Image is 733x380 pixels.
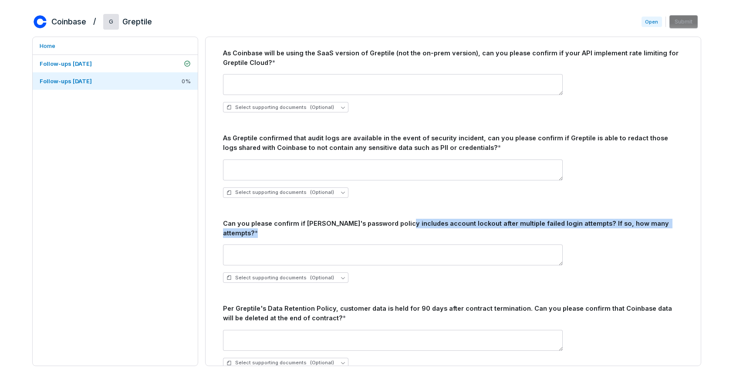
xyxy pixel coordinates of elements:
span: Follow-ups [DATE] [40,60,92,67]
a: Follow-ups [DATE] [33,55,198,72]
span: Open [642,17,662,27]
span: Select supporting documents [226,189,334,196]
span: Select supporting documents [226,360,334,366]
span: (Optional) [310,275,334,281]
span: (Optional) [310,189,334,196]
a: Home [33,37,198,54]
h2: Coinbase [51,16,86,27]
div: Can you please confirm if [PERSON_NAME]'s password policy includes account lockout after multiple... [223,219,683,238]
span: Select supporting documents [226,104,334,111]
span: (Optional) [310,360,334,366]
span: 0 % [182,77,191,85]
h2: Greptile [122,16,152,27]
div: Per Greptile's Data Retention Policy, customer data is held for 90 days after contract terminatio... [223,304,683,323]
div: As Greptile confirmed that audit logs are available in the event of security incident, can you pl... [223,133,683,153]
span: Follow-ups [DATE] [40,78,92,85]
span: (Optional) [310,104,334,111]
span: Select supporting documents [226,275,334,281]
div: As Coinbase will be using the SaaS version of Greptile (not the on-prem version), can you please ... [223,48,683,68]
h2: / [93,14,96,27]
a: Follow-ups [DATE]0% [33,72,198,90]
